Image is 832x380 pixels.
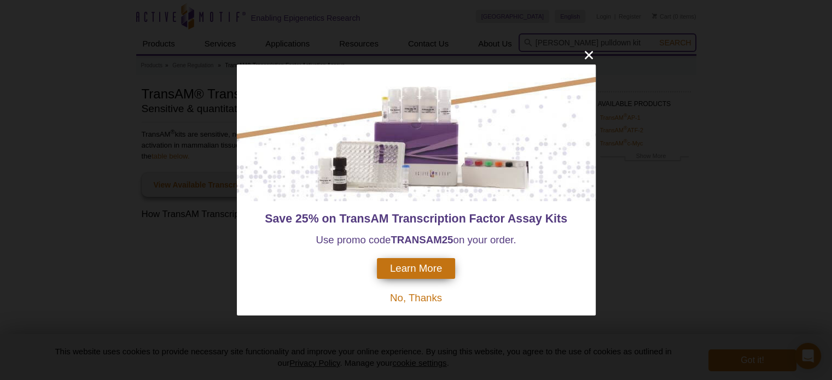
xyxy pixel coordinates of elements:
span: Save 25% on TransAM Transcription Factor Assay Kits [265,212,567,225]
span: Learn More [390,262,442,274]
span: No, Thanks [390,292,442,303]
button: close [582,48,596,62]
strong: TRANSAM [391,234,441,245]
span: Use promo code on your order. [316,234,516,245]
strong: 25 [442,234,453,245]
